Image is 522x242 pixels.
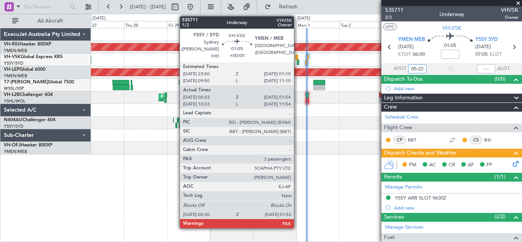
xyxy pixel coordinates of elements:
div: Wed 27 [81,21,124,28]
span: All Aircraft [20,18,81,24]
span: FP [486,161,492,169]
span: Dispatch Checks and Weather [384,149,457,158]
span: Crew [384,103,397,112]
a: WSSL/XSP [4,86,24,91]
a: Schedule Crew [385,114,418,121]
a: BSI [484,136,501,143]
span: 07:05 [475,51,488,58]
a: VH-RIUHawker 800XP [4,42,51,47]
span: YMEN MEB [398,36,425,44]
a: YSSY/SYD [4,60,23,66]
span: Refresh [272,4,305,10]
span: PM [409,161,417,169]
div: Add new [394,205,518,211]
button: All Aircraft [8,15,83,27]
span: [DATE] - [DATE] [130,3,166,10]
span: ATOT [394,65,406,73]
span: Fuel [384,233,394,242]
span: Leg Information [384,94,423,102]
span: VHVSK [501,6,518,14]
button: Refresh [261,1,307,13]
span: VH-LEP [4,67,19,72]
button: UTC [383,23,397,30]
a: VH-VSKGlobal Express XRS [4,55,63,59]
div: Tue 2 [339,21,383,28]
a: VH-OFJHawker 800XP [4,143,52,148]
span: (1/1) [494,173,506,181]
input: --:-- [408,64,426,73]
a: YMEN/MEB [4,73,27,79]
div: CP [393,136,406,144]
span: CR [449,161,455,169]
span: Flight Crew [384,123,412,132]
div: CS [470,136,482,144]
span: ELDT [490,51,502,58]
a: YMEN/MEB [4,48,27,54]
a: VH-L2BChallenger 604 [4,93,53,97]
span: YSSY SYD [475,36,498,44]
span: 2/2 [385,14,404,21]
a: BBT [408,136,425,143]
span: 01:05 [444,42,456,50]
a: N604AUChallenger 604 [4,118,55,122]
a: Manage Services [385,224,423,231]
span: (0/0) [494,75,506,83]
div: Fri 29 [167,21,210,28]
span: VH-RIU [4,42,19,47]
span: Permits [384,173,402,182]
input: Trip Number [23,1,67,13]
span: 06:00 [413,51,425,58]
div: YSSY ARR SLOT 0630Z [395,195,446,201]
a: YSSY/SYD [4,123,23,129]
span: Services [384,213,404,222]
span: Dispatch To-Dos [384,75,423,84]
div: Sun 31 [253,21,296,28]
a: YMEN/MEB [4,149,27,154]
span: ETOT [398,51,411,58]
div: [DATE] [297,15,310,22]
span: 535711 [385,6,404,14]
span: ALDT [497,65,510,73]
span: AC [429,161,436,169]
span: VH-OFJ [4,143,21,148]
div: [DATE] [92,15,105,22]
a: VH-LEPGlobal 6000 [4,67,45,72]
span: T7-[PERSON_NAME] [4,80,48,84]
span: [DATE] [475,43,491,51]
a: T7-[PERSON_NAME]Global 7500 [4,80,74,84]
div: Thu 28 [124,21,167,28]
span: N604AU [4,118,23,122]
a: Manage Permits [385,184,422,191]
input: --:-- [477,64,495,73]
span: [DATE] [398,43,414,51]
div: Add new [394,85,518,92]
span: Owner [501,14,518,21]
span: VH-VSK [4,55,21,59]
span: (2/2) [494,213,506,221]
span: VH-VSK [443,24,461,32]
div: Underway [439,10,464,18]
div: Planned Maint [GEOGRAPHIC_DATA] ([GEOGRAPHIC_DATA]) [161,92,281,103]
a: YSHL/WOL [4,98,26,104]
span: AF [468,161,474,169]
div: Mon 1 [296,21,339,28]
div: Sat 30 [210,21,253,28]
span: VH-L2B [4,93,20,97]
